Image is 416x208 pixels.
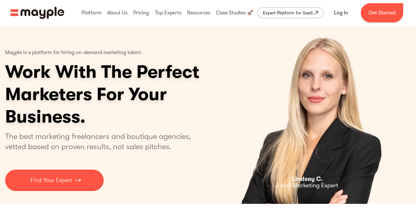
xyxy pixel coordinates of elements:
div: Expert Platform for SaaS [263,9,313,17]
a: Expert Platform for SaaS [257,7,324,18]
img: Mayple logo [10,7,64,19]
p: Mayple is a platform for hiring on-demand marketing talent. [5,45,143,61]
p: Find Your Expert [30,176,72,185]
a: Get Started [361,3,403,22]
a: Find Your Expert [5,170,104,191]
a: Log In [326,5,356,20]
h1: Work With The Perfect Marketers For Your Business. [5,61,249,128]
p: The best marketing freelancers and boutique agencies, vetted based on proven results, not sales p... [5,131,199,152]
